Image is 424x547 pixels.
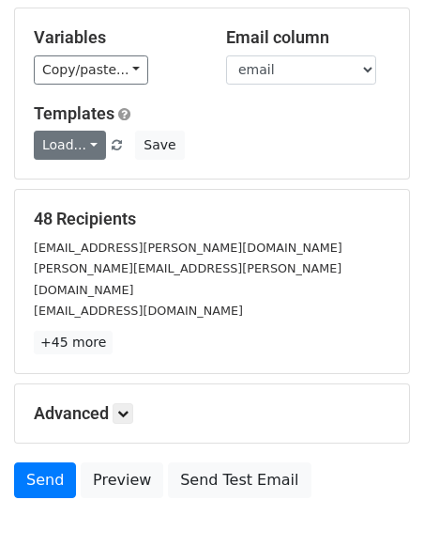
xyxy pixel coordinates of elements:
[34,103,114,123] a: Templates
[34,209,390,229] h5: 48 Recipients
[34,403,390,424] h5: Advanced
[330,457,424,547] iframe: Chat Widget
[34,304,243,318] small: [EMAIL_ADDRESS][DOMAIN_NAME]
[34,241,342,255] small: [EMAIL_ADDRESS][PERSON_NAME][DOMAIN_NAME]
[34,27,198,48] h5: Variables
[34,331,113,354] a: +45 more
[34,55,148,85] a: Copy/paste...
[168,462,310,498] a: Send Test Email
[14,462,76,498] a: Send
[135,131,184,160] button: Save
[34,261,341,297] small: [PERSON_NAME][EMAIL_ADDRESS][PERSON_NAME][DOMAIN_NAME]
[81,462,163,498] a: Preview
[34,131,106,160] a: Load...
[226,27,390,48] h5: Email column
